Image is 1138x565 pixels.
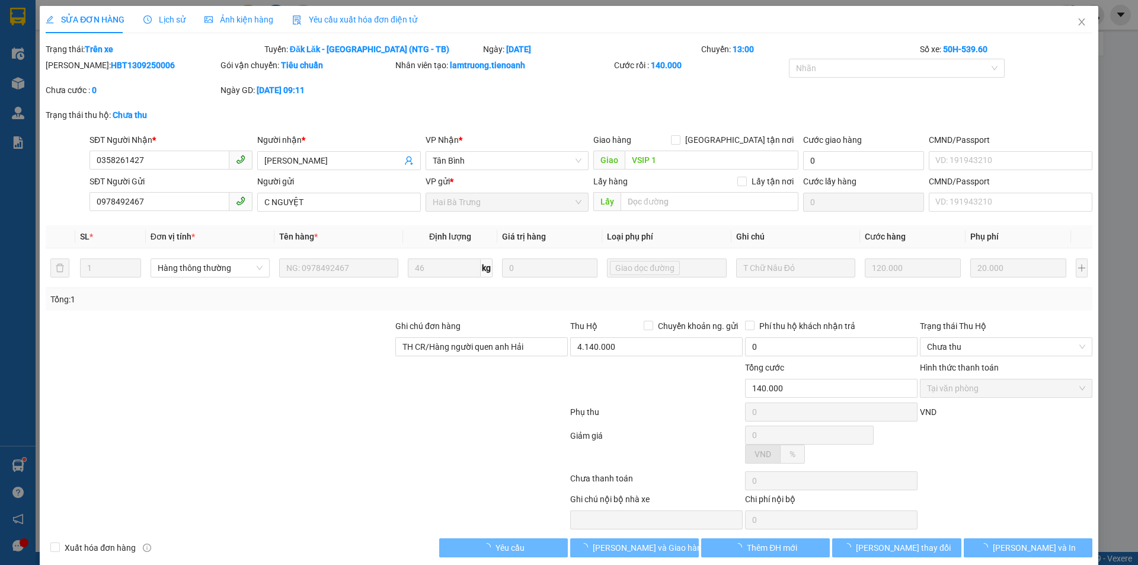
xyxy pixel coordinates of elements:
span: Cước hàng [865,232,906,241]
span: Phụ phí [970,232,999,241]
div: SĐT Người Nhận [89,133,252,146]
span: Lấy hàng [593,177,628,186]
span: clock-circle [143,15,152,24]
span: Phí thu hộ khách nhận trả [755,320,860,333]
div: CMND/Passport [929,175,1092,188]
div: Trạng thái thu hộ: [46,108,262,122]
b: [DATE] 09:11 [257,85,305,95]
b: 50H-539.60 [943,44,987,54]
div: Ngày GD: [220,84,393,97]
div: [PERSON_NAME]: [46,59,218,72]
span: Ảnh kiện hàng [204,15,273,24]
th: Loại phụ phí [602,225,731,248]
span: [PERSON_NAME] thay đổi [856,541,951,554]
input: 0 [502,258,598,277]
label: Cước lấy hàng [803,177,856,186]
span: Lấy [593,192,621,211]
button: Yêu cầu [439,538,568,557]
span: Chuyển khoản ng. gửi [653,320,743,333]
span: picture [204,15,213,24]
span: Định lượng [429,232,471,241]
input: Ghi chú đơn hàng [395,337,568,356]
b: lamtruong.tienoanh [450,60,525,70]
div: Tuyến: [263,43,482,56]
b: Đăk Lăk - [GEOGRAPHIC_DATA] (NTG - TB) [290,44,449,54]
span: VND [920,407,936,417]
div: Ghi chú nội bộ nhà xe [570,493,743,510]
span: SL [80,232,89,241]
div: Chi phí nội bộ [745,493,918,510]
input: Ghi Chú [736,258,855,277]
b: [DATE] [506,44,531,54]
div: Người nhận [257,133,420,146]
button: [PERSON_NAME] và In [964,538,1092,557]
button: Thêm ĐH mới [701,538,830,557]
span: Tổng cước [745,363,784,372]
b: Tiêu chuẩn [281,60,323,70]
span: Tại văn phòng [927,379,1085,397]
span: Giao [593,151,625,170]
img: icon [292,15,302,25]
span: Tên hàng [279,232,318,241]
div: Tổng: 1 [50,293,439,306]
input: Cước lấy hàng [803,193,924,212]
div: Gói vận chuyển: [220,59,393,72]
div: Giảm giá [569,429,744,469]
div: Nhân viên tạo: [395,59,612,72]
button: [PERSON_NAME] thay đổi [832,538,961,557]
span: Hàng thông thường [158,259,263,277]
label: Ghi chú đơn hàng [395,321,461,331]
span: user-add [404,156,414,165]
span: Đơn vị tính [151,232,195,241]
span: [PERSON_NAME] và Giao hàng [593,541,707,554]
span: [PERSON_NAME] và In [993,541,1076,554]
b: HBT1309250006 [111,60,175,70]
span: edit [46,15,54,24]
span: Thu Hộ [570,321,597,331]
b: 140.000 [651,60,682,70]
span: Chưa thu [927,338,1085,356]
span: loading [580,543,593,551]
th: Ghi chú [731,225,860,248]
span: Xuất hóa đơn hàng [60,541,140,554]
span: % [789,449,795,459]
div: Trạng thái: [44,43,263,56]
div: SĐT Người Gửi [89,175,252,188]
div: Chưa cước : [46,84,218,97]
span: info-circle [143,544,151,552]
label: Hình thức thanh toán [920,363,999,372]
button: delete [50,258,69,277]
b: Chưa thu [113,110,147,120]
button: Close [1065,6,1098,39]
span: Lấy tận nơi [747,175,798,188]
div: Phụ thu [569,406,744,426]
span: loading [843,543,856,551]
button: [PERSON_NAME] và Giao hàng [570,538,699,557]
span: Hai Bà Trưng [433,193,581,211]
div: CMND/Passport [929,133,1092,146]
span: Giao dọc đường [615,261,675,274]
input: VD: Bàn, Ghế [279,258,398,277]
b: 13:00 [733,44,754,54]
span: close [1077,17,1086,27]
div: Trạng thái Thu Hộ [920,320,1092,333]
input: Dọc đường [625,151,798,170]
span: Giá trị hàng [502,232,546,241]
input: Cước giao hàng [803,151,924,170]
span: SỬA ĐƠN HÀNG [46,15,124,24]
div: Người gửi [257,175,420,188]
label: Cước giao hàng [803,135,862,145]
span: Giao hàng [593,135,631,145]
b: 0 [92,85,97,95]
input: Dọc đường [621,192,798,211]
span: phone [236,196,245,206]
b: Trên xe [85,44,113,54]
div: VP gửi [426,175,589,188]
span: Yêu cầu xuất hóa đơn điện tử [292,15,417,24]
span: kg [481,258,493,277]
span: loading [482,543,496,551]
div: Ngày: [482,43,701,56]
span: loading [734,543,747,551]
span: Thêm ĐH mới [747,541,797,554]
span: Yêu cầu [496,541,525,554]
